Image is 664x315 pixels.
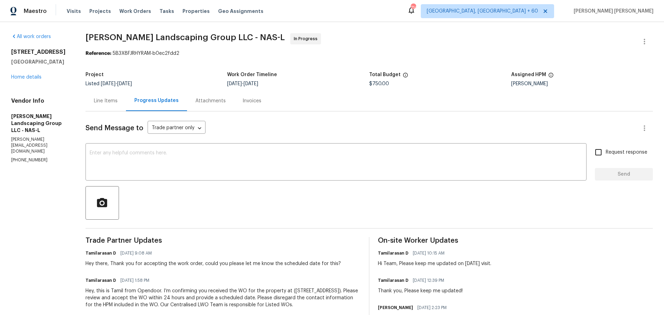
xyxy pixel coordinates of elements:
div: Invoices [243,97,261,104]
span: [PERSON_NAME] Landscaping Group LLC - NAS-L [85,33,285,42]
div: Progress Updates [134,97,179,104]
span: Trade Partner Updates [85,237,360,244]
span: Projects [89,8,111,15]
span: Maestro [24,8,47,15]
b: Reference: [85,51,111,56]
p: [PHONE_NUMBER] [11,157,69,163]
h4: Vendor Info [11,97,69,104]
span: - [101,81,132,86]
span: The hpm assigned to this work order. [548,72,554,81]
h5: [GEOGRAPHIC_DATA] [11,58,69,65]
span: Listed [85,81,132,86]
span: - [227,81,258,86]
a: Home details [11,75,42,80]
span: [GEOGRAPHIC_DATA], [GEOGRAPHIC_DATA] + 60 [427,8,538,15]
div: Trade partner only [148,123,206,134]
div: Attachments [195,97,226,104]
h6: Tamilarasan D [85,250,116,257]
span: On-site Worker Updates [378,237,653,244]
span: Geo Assignments [218,8,263,15]
p: [PERSON_NAME][EMAIL_ADDRESS][DOMAIN_NAME] [11,137,69,154]
div: Hey there, Thank you for accepting the work order, could you please let me know the scheduled dat... [85,260,341,267]
span: [DATE] [227,81,242,86]
span: Properties [182,8,210,15]
span: Visits [67,8,81,15]
span: Work Orders [119,8,151,15]
span: [DATE] 9:08 AM [120,250,152,257]
h6: Tamilarasan D [378,250,409,257]
h5: [PERSON_NAME] Landscaping Group LLC - NAS-L [11,113,69,134]
h5: Assigned HPM [511,72,546,77]
div: Hi Team, Please keep me updated on [DATE] visit. [378,260,491,267]
div: Line Items [94,97,118,104]
span: $750.00 [369,81,389,86]
span: [PERSON_NAME] [PERSON_NAME] [571,8,654,15]
div: 5B3X8FJRHYRAM-b0ec2fdd2 [85,50,653,57]
span: Request response [606,149,647,156]
h5: Total Budget [369,72,401,77]
span: [DATE] 10:15 AM [413,250,445,257]
div: Thank you, Please keep me updated! [378,287,463,294]
h5: Work Order Timeline [227,72,277,77]
div: Hey, this is Tamil from Opendoor. I’m confirming you received the WO for the property at ([STREET... [85,287,360,308]
span: In Progress [294,35,320,42]
div: 714 [411,4,416,11]
span: [DATE] 1:58 PM [120,277,149,284]
span: [DATE] [117,81,132,86]
a: All work orders [11,34,51,39]
h5: Project [85,72,104,77]
span: Tasks [159,9,174,14]
span: [DATE] [101,81,115,86]
span: [DATE] 12:39 PM [413,277,444,284]
div: [PERSON_NAME] [511,81,653,86]
h2: [STREET_ADDRESS] [11,49,69,56]
span: [DATE] 2:23 PM [417,304,447,311]
span: [DATE] [244,81,258,86]
h6: Tamilarasan D [378,277,409,284]
span: Send Message to [85,125,143,132]
span: The total cost of line items that have been proposed by Opendoor. This sum includes line items th... [403,72,408,81]
h6: Tamilarasan D [85,277,116,284]
h6: [PERSON_NAME] [378,304,413,311]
